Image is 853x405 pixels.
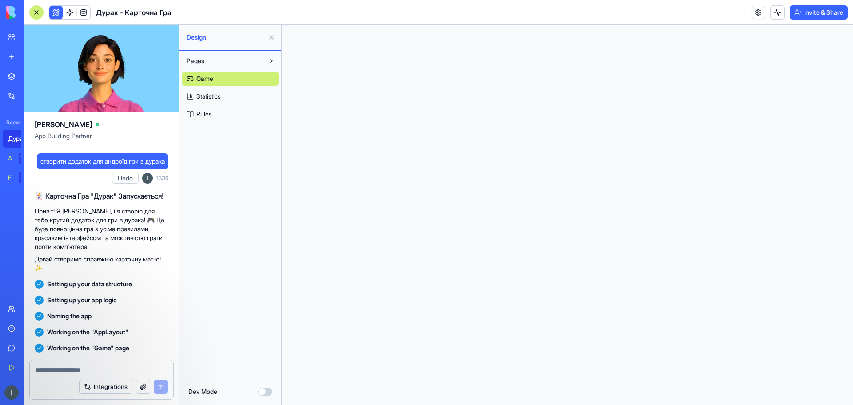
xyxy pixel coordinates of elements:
[35,132,168,148] span: App Building Partner
[8,173,12,182] div: Feedback Form
[187,33,264,42] span: Design
[47,280,132,289] span: Setting up your data structure
[79,380,132,394] button: Integrations
[47,312,92,321] span: Naming the app
[47,328,128,337] span: Working on the "AppLayout"
[156,175,168,182] span: 13:16
[40,157,165,166] span: створити додаток для андроїд гри в дурака
[182,72,279,86] a: Game
[112,173,139,184] button: Undo
[790,5,848,20] button: Invite & Share
[3,149,38,167] a: AI Logo GeneratorTRY
[182,89,279,104] a: Statistics
[8,154,12,163] div: AI Logo Generator
[47,344,129,353] span: Working on the "Game" page
[19,172,33,183] div: TRY
[187,56,204,65] span: Pages
[35,255,168,273] p: Давай створимо справжню карточну магію! ✨
[196,110,212,119] span: Rules
[127,338,304,401] iframe: Intercom notifications message
[3,169,38,187] a: Feedback FormTRY
[35,207,168,251] p: Привіт! Я [PERSON_NAME], і я створю для тебе крутий додаток для гри в дурака! 🎮 Це буде повноцінн...
[4,385,19,400] img: ACg8ocKJ-yV57ISEa2STgfply2vaRYnkbn_N4OYk7l0PiDa0UcH1y8ce=s96-c
[142,173,153,184] img: ACg8ocKJ-yV57ISEa2STgfply2vaRYnkbn_N4OYk7l0PiDa0UcH1y8ce=s96-c
[182,107,279,121] a: Rules
[8,134,33,143] div: Дурак - Карточна Гра
[96,7,171,18] span: Дурак - Карточна Гра
[3,119,21,126] span: Recent
[35,119,92,130] span: [PERSON_NAME]
[19,153,33,164] div: TRY
[182,54,264,68] button: Pages
[196,92,221,101] span: Statistics
[6,6,61,19] img: logo
[3,130,38,148] a: Дурак - Карточна Гра
[35,191,168,201] h2: 🃏 Карточна Гра "Дурак" Запускається!
[47,296,117,305] span: Setting up your app logic
[196,74,213,83] span: Game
